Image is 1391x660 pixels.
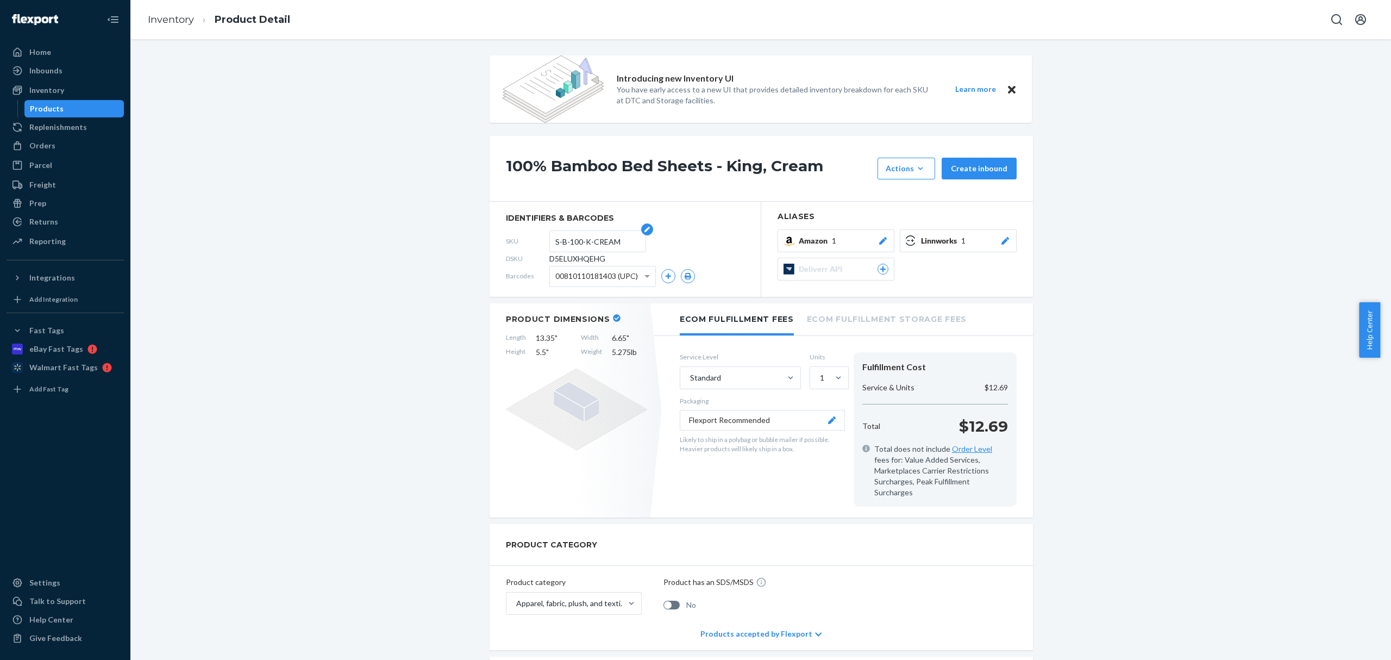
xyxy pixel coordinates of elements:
div: Add Fast Tag [29,384,68,394]
a: eBay Fast Tags [7,340,124,358]
span: " [555,333,557,343]
p: Introducing new Inventory UI [617,72,734,85]
span: " [546,347,549,357]
div: Fulfillment Cost [862,361,1008,373]
input: 1 [819,372,820,383]
span: D5ELUXHQEHG [549,253,605,264]
span: 5.5 [536,347,571,358]
a: Returns [7,213,124,231]
button: Fast Tags [7,322,124,339]
h2: Product Dimensions [506,314,610,324]
label: Units [810,352,845,362]
div: Talk to Support [29,596,86,607]
a: Inventory [7,82,124,99]
h1: 100% Bamboo Bed Sheets - King, Cream [506,158,872,179]
span: 00810110181403 (UPC) [555,267,638,285]
a: Talk to Support [7,593,124,610]
input: Standard [689,372,690,383]
div: Products accepted by Flexport [700,618,822,650]
button: Create inbound [942,158,1017,179]
div: Inventory [29,85,64,96]
li: Ecom Fulfillment Fees [680,303,794,335]
button: Give Feedback [7,630,124,647]
a: Order Level [952,444,992,453]
button: Close [1005,83,1019,96]
a: Help Center [7,611,124,628]
span: Amazon [799,235,832,246]
a: Parcel [7,157,124,174]
button: Amazon1 [778,229,894,252]
a: Product Detail [215,14,290,26]
a: Inventory [148,14,194,26]
span: identifiers & barcodes [506,213,744,223]
li: Ecom Fulfillment Storage Fees [807,303,967,333]
span: Length [506,333,526,344]
div: eBay Fast Tags [29,344,83,354]
h2: Aliases [778,213,1017,221]
div: Help Center [29,614,73,625]
span: 1 [961,235,966,246]
img: Flexport logo [12,14,58,25]
img: new-reports-banner-icon.82668bd98b6a51aee86340f2a7b77ae3.png [503,55,604,123]
button: Open account menu [1350,9,1371,30]
p: Service & Units [862,382,914,393]
a: Prep [7,195,124,212]
div: Give Feedback [29,633,82,644]
div: Integrations [29,272,75,283]
a: Inbounds [7,62,124,79]
a: Orders [7,137,124,154]
span: SKU [506,236,549,246]
button: Integrations [7,269,124,287]
span: Barcodes [506,271,549,281]
a: Add Integration [7,291,124,308]
span: Width [581,333,602,344]
p: Product category [506,577,642,588]
div: Walmart Fast Tags [29,362,98,373]
div: Products [30,103,64,114]
ol: breadcrumbs [139,4,299,36]
button: Close Navigation [102,9,124,30]
a: Reporting [7,233,124,250]
h2: PRODUCT CATEGORY [506,535,597,555]
span: Help Center [1359,302,1380,358]
div: Actions [886,163,927,174]
button: Actions [878,158,935,179]
button: Flexport Recommended [680,410,845,431]
span: 6.65 [612,333,647,344]
div: Orders [29,140,55,151]
span: Weight [581,347,602,358]
div: Fast Tags [29,325,64,336]
span: Deliverr API [799,264,847,275]
input: Apparel, fabric, plush, and textiles [515,598,516,609]
a: Add Fast Tag [7,381,124,398]
span: 5.275 lb [612,347,647,358]
p: Packaging [680,396,845,406]
span: Total does not include fees for: Value Added Services, Marketplaces Carrier Restrictions Surcharg... [874,444,1008,498]
span: DSKU [506,254,549,263]
a: Replenishments [7,119,124,136]
span: 13.35 [536,333,571,344]
div: Replenishments [29,122,87,133]
div: Standard [690,372,721,383]
a: Walmart Fast Tags [7,359,124,376]
span: " [626,333,629,343]
div: Returns [29,216,58,227]
div: Reporting [29,236,66,247]
div: Parcel [29,160,52,171]
button: Open Search Box [1326,9,1348,30]
span: 1 [832,235,836,246]
div: Apparel, fabric, plush, and textiles [516,598,627,609]
span: No [686,600,696,611]
p: Likely to ship in a polybag or bubble mailer if possible. Heavier products will likely ship in a ... [680,435,845,453]
span: Height [506,347,526,358]
a: Home [7,43,124,61]
a: Freight [7,176,124,194]
a: Settings [7,574,124,591]
button: Learn more [948,83,1002,96]
p: $12.69 [985,382,1008,393]
label: Service Level [680,352,801,362]
div: Settings [29,577,60,588]
div: Home [29,47,51,58]
button: Linnworks1 [900,229,1017,252]
div: Inbounds [29,65,62,76]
